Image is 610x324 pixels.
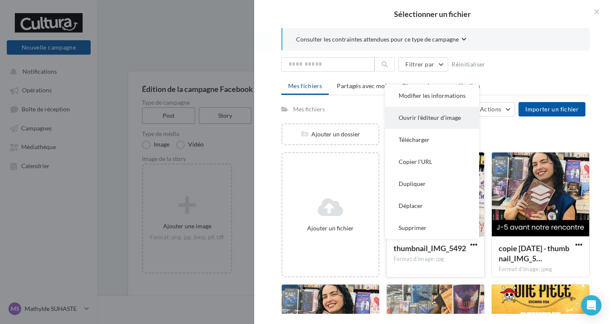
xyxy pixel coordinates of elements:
[518,102,585,116] button: Importer un fichier
[293,105,325,114] div: Mes fichiers
[252,33,358,52] div: Fichier ajouté avec succès
[525,105,579,113] span: Importer un fichier
[448,59,489,69] button: Réinitialiser
[385,107,479,129] button: Ouvrir l'éditeur d'image
[385,217,479,239] button: Supprimer
[473,102,515,116] button: Actions
[581,295,602,316] div: Open Intercom Messenger
[394,255,477,263] div: Format d'image: jpg
[385,151,479,173] button: Copier l'URL
[480,105,501,113] span: Actions
[398,57,448,72] button: Filtrer par
[296,35,466,45] button: Consulter les contraintes attendues pour ce type de campagne
[499,244,569,263] span: copie 22-09-2025 - thumbnail_IMG_5468
[296,35,459,44] span: Consulter les contraintes attendues pour ce type de campagne
[394,244,466,253] span: thumbnail_IMG_5492
[337,82,387,89] span: Partagés avec moi
[283,130,378,138] div: Ajouter un dossier
[385,173,479,195] button: Dupliquer
[385,85,479,107] button: Modifier les informations
[499,266,582,273] div: Format d'image: jpeg
[288,82,322,89] span: Mes fichiers
[286,224,375,233] div: Ajouter un fichier
[268,10,596,18] h2: Sélectionner un fichier
[385,129,479,151] button: Télécharger
[385,195,479,217] button: Déplacer
[402,82,480,89] span: Champs de personnalisation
